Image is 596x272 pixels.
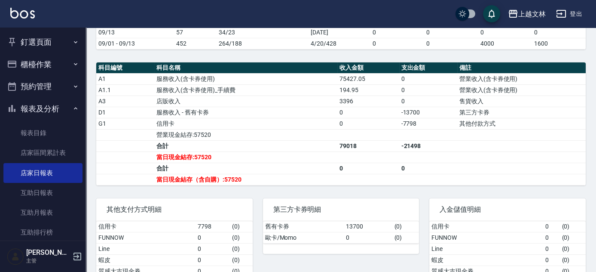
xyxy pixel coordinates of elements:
[337,107,399,118] td: 0
[429,221,543,232] td: 信用卡
[457,62,586,74] th: 備註
[3,143,83,163] a: 店家區間累計表
[309,27,370,38] td: [DATE]
[96,84,154,96] td: A1.1
[559,232,586,243] td: ( 0 )
[96,254,196,266] td: 蝦皮
[483,5,500,22] button: save
[399,96,457,107] td: 0
[392,232,419,243] td: ( 0 )
[96,221,196,232] td: 信用卡
[337,140,399,151] td: 79018
[429,232,543,243] td: FUNNOW
[399,73,457,84] td: 0
[3,75,83,98] button: 預約管理
[3,163,83,183] a: 店家日報表
[154,151,337,163] td: 當日現金結存:57520
[154,118,337,129] td: 信用卡
[217,27,309,38] td: 34/23
[230,221,253,232] td: ( 0 )
[440,205,575,214] span: 入金儲值明細
[263,221,344,232] td: 舊有卡券
[337,163,399,174] td: 0
[337,84,399,96] td: 194.95
[154,96,337,107] td: 店販收入
[96,107,154,118] td: D1
[196,232,229,243] td: 0
[154,84,337,96] td: 服務收入(含卡券使用)_手續費
[154,129,337,140] td: 營業現金結存:57520
[10,8,35,19] img: Logo
[154,107,337,118] td: 服務收入 - 舊有卡券
[337,73,399,84] td: 75427.05
[217,38,309,49] td: 264/188
[273,205,409,214] span: 第三方卡券明細
[337,96,399,107] td: 3396
[399,84,457,96] td: 0
[154,73,337,84] td: 服務收入(含卡券使用)
[230,254,253,266] td: ( 0 )
[263,232,344,243] td: 歐卡/Momo
[96,62,586,185] table: a dense table
[174,27,217,38] td: 57
[429,243,543,254] td: Line
[543,221,559,232] td: 0
[96,96,154,107] td: A3
[337,118,399,129] td: 0
[543,254,559,266] td: 0
[532,38,586,49] td: 1600
[424,27,478,38] td: 0
[559,221,586,232] td: ( 0 )
[154,163,337,174] td: 合計
[196,221,229,232] td: 7798
[230,232,253,243] td: ( 0 )
[344,232,392,243] td: 0
[559,243,586,254] td: ( 0 )
[174,38,217,49] td: 452
[26,248,70,257] h5: [PERSON_NAME]
[457,73,586,84] td: 營業收入(含卡券使用)
[399,140,457,151] td: -21498
[457,84,586,96] td: 營業收入(含卡券使用)
[96,16,586,49] table: a dense table
[3,98,83,120] button: 報表及分析
[263,221,419,244] table: a dense table
[344,221,392,232] td: 13700
[457,107,586,118] td: 第三方卡券
[96,27,174,38] td: 09/13
[3,31,83,53] button: 釘選頁面
[478,38,532,49] td: 4000
[532,27,586,38] td: 0
[96,62,154,74] th: 科目編號
[96,118,154,129] td: G1
[230,243,253,254] td: ( 0 )
[399,107,457,118] td: -13700
[96,73,154,84] td: A1
[3,123,83,143] a: 報表目錄
[457,118,586,129] td: 其他付款方式
[96,38,174,49] td: 09/01 - 09/13
[429,254,543,266] td: 蝦皮
[399,118,457,129] td: -7798
[3,223,83,242] a: 互助排行榜
[309,38,370,49] td: 4/20/428
[96,232,196,243] td: FUNNOW
[424,38,478,49] td: 0
[7,248,24,265] img: Person
[559,254,586,266] td: ( 0 )
[3,53,83,76] button: 櫃檯作業
[154,174,337,185] td: 當日現金結存（含自購）:57520
[196,243,229,254] td: 0
[107,205,242,214] span: 其他支付方式明細
[399,62,457,74] th: 支出金額
[196,254,229,266] td: 0
[96,243,196,254] td: Line
[543,232,559,243] td: 0
[457,96,586,107] td: 售貨收入
[3,203,83,223] a: 互助月報表
[154,62,337,74] th: 科目名稱
[553,6,586,22] button: 登出
[478,27,532,38] td: 0
[337,62,399,74] th: 收入金額
[399,163,457,174] td: 0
